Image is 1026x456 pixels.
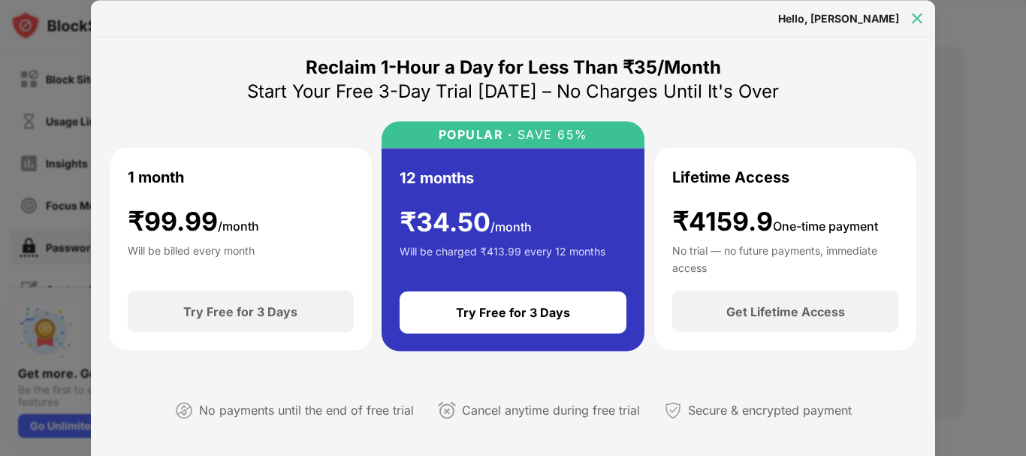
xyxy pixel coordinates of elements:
div: POPULAR · [439,127,513,141]
div: ₹ 34.50 [400,207,532,237]
div: Secure & encrypted payment [688,400,852,421]
div: Will be charged ₹413.99 every 12 months [400,243,605,273]
div: Start Your Free 3-Day Trial [DATE] – No Charges Until It's Over [247,79,779,103]
div: Try Free for 3 Days [183,304,297,319]
span: /month [490,219,532,234]
div: Lifetime Access [672,165,789,188]
div: ₹ 99.99 [128,206,259,237]
div: No payments until the end of free trial [199,400,414,421]
div: Reclaim 1-Hour a Day for Less Than ₹35/Month [306,55,721,79]
div: Will be billed every month [128,243,255,273]
div: No trial — no future payments, immediate access [672,243,898,273]
img: secured-payment [664,401,682,419]
span: One-time payment [773,218,878,233]
div: Get Lifetime Access [726,304,845,319]
img: cancel-anytime [438,401,456,419]
div: ₹4159.9 [672,206,878,237]
div: 1 month [128,165,184,188]
div: SAVE 65% [512,127,588,141]
div: Cancel anytime during free trial [462,400,640,421]
img: not-paying [175,401,193,419]
div: Try Free for 3 Days [456,305,570,320]
div: Hello, [PERSON_NAME] [778,12,899,24]
div: 12 months [400,166,474,189]
span: /month [218,218,259,233]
